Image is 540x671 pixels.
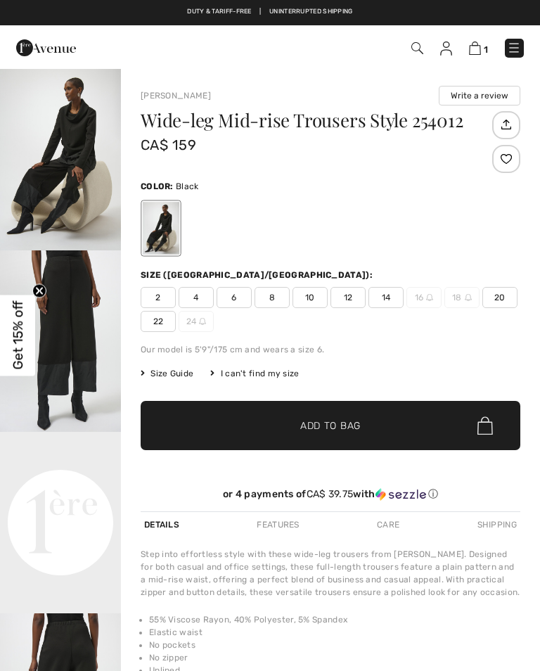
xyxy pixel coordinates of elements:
[179,287,214,308] span: 4
[255,287,290,308] span: 8
[474,512,520,537] div: Shipping
[426,294,433,301] img: ring-m.svg
[141,512,183,537] div: Details
[494,113,517,136] img: Share
[482,287,517,308] span: 20
[375,488,426,501] img: Sezzle
[141,401,520,450] button: Add to Bag
[141,181,174,191] span: Color:
[300,418,361,433] span: Add to Bag
[149,626,520,639] li: Elastic waist
[141,269,375,281] div: Size ([GEOGRAPHIC_DATA]/[GEOGRAPHIC_DATA]):
[411,42,423,54] img: Search
[141,111,489,129] h1: Wide-leg Mid-rise Trousers Style 254012
[149,639,520,651] li: No pockets
[217,287,252,308] span: 6
[210,367,299,380] div: I can't find my size
[16,41,76,53] a: 1ère Avenue
[292,287,328,308] span: 10
[143,202,179,255] div: Black
[484,44,488,55] span: 1
[465,294,472,301] img: ring-m.svg
[10,301,26,370] span: Get 15% off
[176,181,199,191] span: Black
[507,41,521,55] img: Menu
[141,91,211,101] a: [PERSON_NAME]
[253,512,302,537] div: Features
[149,613,520,626] li: 55% Viscose Rayon, 40% Polyester, 5% Spandex
[149,651,520,664] li: No zipper
[373,512,403,537] div: Care
[32,284,46,298] button: Close teaser
[141,343,520,356] div: Our model is 5'9"/175 cm and wears a size 6.
[368,287,404,308] span: 14
[141,311,176,332] span: 22
[141,287,176,308] span: 2
[141,136,196,153] span: CA$ 159
[141,488,520,501] div: or 4 payments of with
[439,86,520,106] button: Write a review
[141,367,193,380] span: Size Guide
[330,287,366,308] span: 12
[16,34,76,62] img: 1ère Avenue
[469,41,488,56] a: 1
[444,287,480,308] span: 18
[141,488,520,506] div: or 4 payments ofCA$ 39.75withSezzle Click to learn more about Sezzle
[307,488,354,500] span: CA$ 39.75
[141,548,520,599] div: Step into effortless style with these wide-leg trousers from [PERSON_NAME]. Designed for both cas...
[199,318,206,325] img: ring-m.svg
[440,41,452,56] img: My Info
[477,416,493,435] img: Bag.svg
[406,287,442,308] span: 16
[179,311,214,332] span: 24
[469,41,481,55] img: Shopping Bag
